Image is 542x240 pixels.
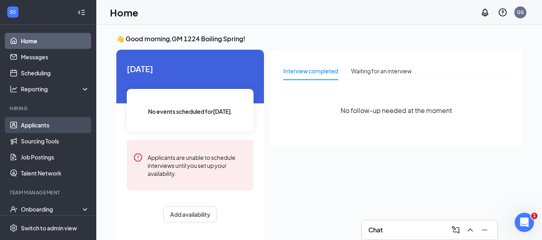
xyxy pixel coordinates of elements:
[10,105,88,112] div: Hiring
[116,34,522,43] h3: 👋 Good morning, GM 1224 Boiling Spring !
[451,225,461,235] svg: ComposeMessage
[10,224,18,232] svg: Settings
[21,149,89,165] a: Job Postings
[10,85,18,93] svg: Analysis
[283,67,338,75] div: Interview completed
[517,9,524,16] div: GS
[163,206,217,222] button: Add availability
[9,8,17,16] svg: WorkstreamLogo
[21,85,90,93] div: Reporting
[478,224,491,236] button: Minimize
[351,67,412,75] div: Waiting for an interview
[133,153,143,162] svg: Error
[21,33,89,49] a: Home
[10,189,88,196] div: Team Management
[21,49,89,65] a: Messages
[148,153,247,177] div: Applicants are unable to schedule interviews until you set up your availability.
[464,224,477,236] button: ChevronUp
[21,224,77,232] div: Switch to admin view
[531,213,538,219] span: 1
[480,8,490,17] svg: Notifications
[21,117,89,133] a: Applicants
[127,63,254,75] span: [DATE]
[465,225,475,235] svg: ChevronUp
[498,8,507,17] svg: QuestionInfo
[21,133,89,149] a: Sourcing Tools
[10,205,18,213] svg: UserCheck
[368,226,383,234] h3: Chat
[449,224,462,236] button: ComposeMessage
[148,107,233,116] span: No events scheduled for [DATE] .
[515,213,534,232] iframe: Intercom live chat
[21,65,89,81] a: Scheduling
[77,8,85,16] svg: Collapse
[480,225,489,235] svg: Minimize
[21,165,89,181] a: Talent Network
[21,205,83,213] div: Onboarding
[341,105,452,115] span: No follow-up needed at the moment
[110,6,138,19] h1: Home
